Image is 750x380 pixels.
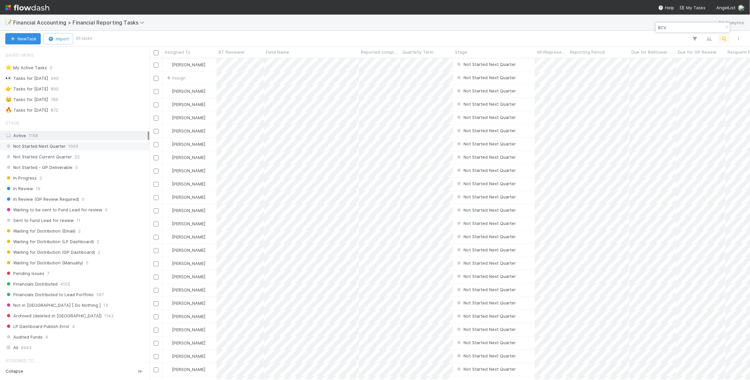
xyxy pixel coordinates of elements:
span: Assigned To [5,354,34,367]
span: Due for GP Review [678,49,717,55]
span: 1168 [29,133,38,138]
img: avatar_c7c7de23-09de-42ad-8e02-7981c37ee075.png [166,181,171,187]
span: Not Started Next Quarter [464,154,516,160]
div: My Active Tasks [5,64,47,72]
span: [PERSON_NAME] [172,168,205,173]
span: Financials Distributed to Lead Portfolio [5,291,94,299]
input: Toggle Row Selected [154,182,159,187]
span: Reported completed by [361,49,399,55]
span: [PERSON_NAME] [172,194,205,200]
span: Stage [455,49,467,55]
span: Not Started Next Quarter [464,287,516,292]
span: AngelList [716,5,735,10]
span: Archived (deleted in [GEOGRAPHIC_DATA]) [5,312,102,320]
span: 19 [36,185,40,193]
span: ⭐ [5,65,12,70]
span: 4 [45,333,48,341]
img: avatar_487f705b-1efa-4920-8de6-14528bcda38c.png [166,274,171,279]
span: [PERSON_NAME] [172,314,205,319]
span: Due for Belltower Review [631,49,674,55]
span: Not Started Next Quarter [464,366,516,372]
span: Not Started Next Quarter [464,141,516,146]
span: Not Started Next Quarter [464,62,516,67]
span: 4102 [60,280,70,288]
input: Toggle Row Selected [154,63,159,68]
input: Toggle Row Selected [154,76,159,81]
input: Toggle Row Selected [154,222,159,227]
span: Not in [GEOGRAPHIC_DATA] [ Do Nothing ] [5,301,101,309]
input: Toggle Row Selected [154,275,159,280]
input: Toggle Row Selected [154,301,159,306]
div: Tasks for [DATE] [5,95,48,104]
img: avatar_705f3a58-2659-4f93-91ad-7a5be837418b.png [166,234,171,240]
button: NewTask [5,33,41,44]
span: 1093 [68,142,78,150]
span: 4 [72,322,75,331]
span: Not Started Next Quarter [464,327,516,332]
span: Not Started Next Quarter [464,101,516,107]
span: Not Started Next Quarter [464,88,516,93]
input: Toggle Row Selected [154,367,159,372]
span: [PERSON_NAME] [172,102,205,107]
span: In Review [5,185,33,193]
input: Search... [657,24,723,31]
span: 890 [51,85,59,93]
span: Saved Views [5,48,34,62]
span: 789 [51,95,58,104]
img: avatar_e5ec2f5b-afc7-4357-8cf1-2139873d70b1.png [166,340,171,346]
span: [PERSON_NAME] [172,221,205,226]
img: avatar_705f3a58-2659-4f93-91ad-7a5be837418b.png [166,327,171,332]
span: 📝 [5,20,12,25]
span: [PERSON_NAME] [172,62,205,67]
span: Reporting Period [570,49,605,55]
img: avatar_030f5503-c087-43c2-95d1-dd8963b2926c.png [166,287,171,293]
span: Financials Distributed [5,280,58,288]
img: avatar_fee1282a-8af6-4c79-b7c7-bf2cfad99775.png [166,115,171,120]
span: [PERSON_NAME] [172,115,205,120]
span: Fund Name [266,49,289,55]
span: Not Started Next Quarter [5,142,66,150]
span: [PERSON_NAME] [172,247,205,253]
span: Not Started Next Quarter [464,340,516,345]
img: avatar_c0d2ec3f-77e2-40ea-8107-ee7bdb5edede.png [166,62,171,67]
span: 0 [82,195,84,203]
input: Toggle Row Selected [154,261,159,266]
img: avatar_705f3a58-2659-4f93-91ad-7a5be837418b.png [166,221,171,226]
span: 940 [51,74,59,82]
span: Not Started - GP Deliverable [5,163,73,172]
span: Not Started Next Quarter [464,207,516,213]
span: My Tasks [679,5,706,10]
img: avatar_705f3a58-2659-4f93-91ad-7a5be837418b.png [166,367,171,372]
span: 6993 [21,344,31,352]
input: Toggle Row Selected [154,155,159,160]
span: Pending Issues [5,269,44,278]
button: Import [43,33,73,44]
span: 11 [76,216,80,225]
input: Toggle Row Selected [154,248,159,253]
img: avatar_e5ec2f5b-afc7-4357-8cf1-2139873d70b1.png [166,194,171,200]
input: Toggle Row Selected [154,142,159,147]
span: Waiting for Distribution (LP Dashboard) [5,238,94,246]
span: Assign [165,75,186,81]
span: Not Started Next Quarter [464,300,516,305]
span: 2 [97,238,99,246]
span: 2 [39,174,42,182]
span: 22 [75,153,80,161]
input: Toggle Row Selected [154,288,159,293]
span: Audited Funds [5,333,43,341]
span: 👑 [5,96,12,102]
img: avatar_c0d2ec3f-77e2-40ea-8107-ee7bdb5edede.png [166,168,171,173]
span: Not Started Next Quarter [464,260,516,266]
span: BT Reviewer [219,49,245,55]
span: 👀 [5,75,12,81]
span: Not Started Next Quarter [464,221,516,226]
div: Tasks for [DATE] [5,85,48,93]
span: 2 [78,227,81,235]
span: [PERSON_NAME] [172,155,205,160]
input: Toggle Row Selected [154,341,159,346]
a: Analytics [719,19,745,27]
span: [PERSON_NAME] [172,367,205,372]
div: Help [658,4,674,11]
span: [PERSON_NAME] [172,327,205,332]
img: avatar_e5ec2f5b-afc7-4357-8cf1-2139873d70b1.png [166,155,171,160]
